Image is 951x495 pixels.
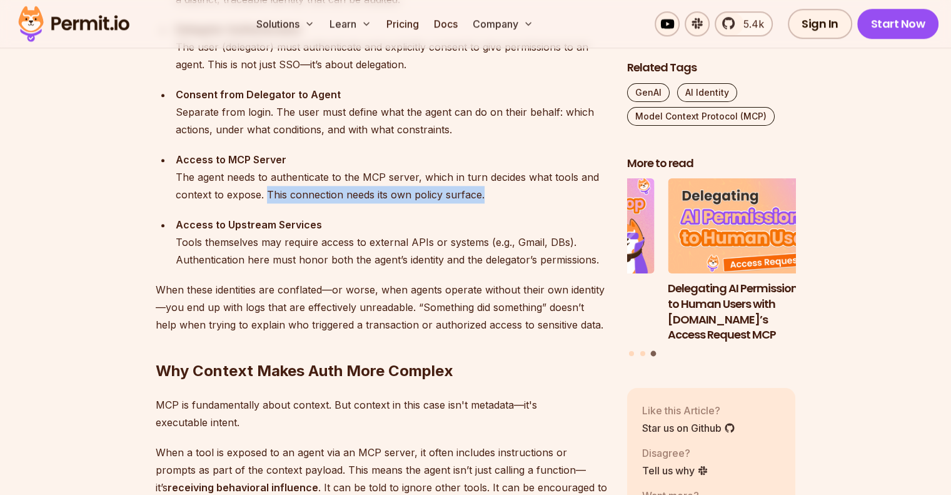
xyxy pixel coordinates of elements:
[668,179,837,344] a: Delegating AI Permissions to Human Users with Permit.io’s Access Request MCPDelegating AI Permiss...
[668,179,837,344] li: 3 of 3
[627,156,796,171] h2: More to read
[627,83,670,102] a: GenAI
[642,446,708,461] p: Disagree?
[325,11,376,36] button: Learn
[642,403,735,418] p: Like this Article?
[176,86,607,138] div: Separate from login. The user must define what the agent can do on their behalf: which actions, u...
[468,11,538,36] button: Company
[176,216,607,268] div: Tools themselves may require access to external APIs or systems (e.g., Gmail, DBs). Authenticatio...
[429,11,463,36] a: Docs
[642,463,708,478] a: Tell us why
[168,481,318,494] strong: receiving behavioral influence
[156,281,607,334] p: When these identities are conflated—or worse, when agents operate without their own identity—you ...
[176,153,286,166] strong: Access to MCP Server
[788,9,852,39] a: Sign In
[251,11,320,36] button: Solutions
[156,396,607,431] p: MCP is fundamentally about context. But context in this case isn't metadata—it's executable intent.
[381,11,424,36] a: Pricing
[651,351,657,357] button: Go to slide 3
[176,218,322,231] strong: Access to Upstream Services
[642,421,735,436] a: Star us on Github
[627,60,796,76] h2: Related Tags
[486,179,655,344] li: 2 of 3
[629,351,634,356] button: Go to slide 1
[640,351,645,356] button: Go to slide 2
[857,9,939,39] a: Start Now
[176,151,607,203] div: The agent needs to authenticate to the MCP server, which in turn decides what tools and context t...
[627,107,775,126] a: Model Context Protocol (MCP)
[13,3,135,45] img: Permit logo
[627,179,796,359] div: Posts
[486,281,655,343] h3: Human-in-the-Loop for AI Agents: Best Practices, Frameworks, Use Cases, and Demo
[176,88,341,101] strong: Consent from Delegator to Agent
[156,311,607,381] h2: Why Context Makes Auth More Complex
[736,16,764,31] span: 5.4k
[677,83,737,102] a: AI Identity
[668,179,837,274] img: Delegating AI Permissions to Human Users with Permit.io’s Access Request MCP
[715,11,773,36] a: 5.4k
[668,281,837,343] h3: Delegating AI Permissions to Human Users with [DOMAIN_NAME]’s Access Request MCP
[486,179,655,274] img: Human-in-the-Loop for AI Agents: Best Practices, Frameworks, Use Cases, and Demo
